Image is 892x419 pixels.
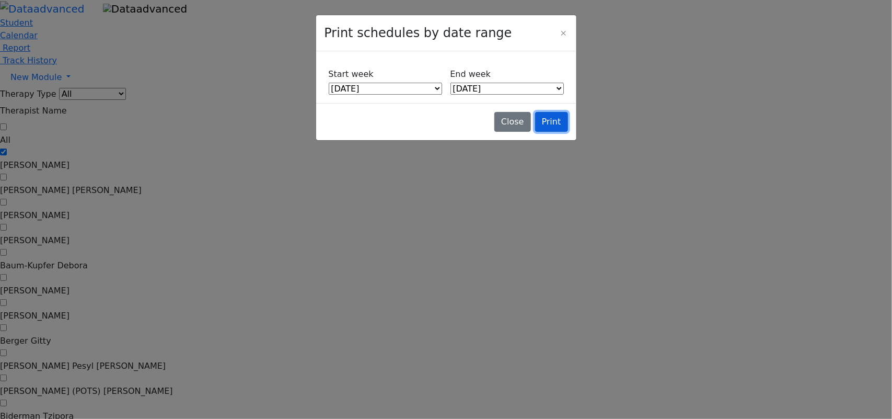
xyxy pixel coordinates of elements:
[325,26,512,40] span: Print schedules by date range
[535,112,568,132] button: Print
[555,25,572,41] button: Close
[450,68,564,81] span: End week
[494,112,531,132] button: Close
[329,68,442,81] span: Start week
